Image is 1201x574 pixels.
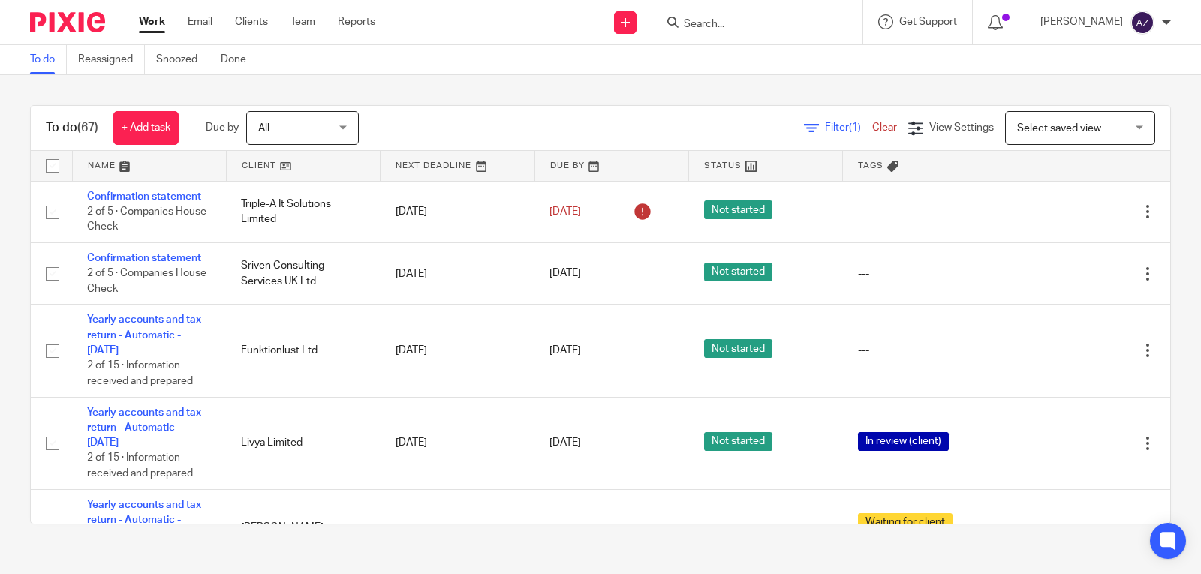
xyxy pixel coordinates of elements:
[849,122,861,133] span: (1)
[682,18,817,32] input: Search
[226,397,380,489] td: Livya Limited
[235,14,268,29] a: Clients
[872,122,897,133] a: Clear
[46,120,98,136] h1: To do
[858,204,1001,219] div: ---
[549,438,581,449] span: [DATE]
[87,269,206,295] span: 2 of 5 · Companies House Check
[549,345,581,356] span: [DATE]
[858,432,949,451] span: In review (client)
[156,45,209,74] a: Snoozed
[704,263,772,281] span: Not started
[858,266,1001,281] div: ---
[858,513,953,532] span: Waiting for client
[30,12,105,32] img: Pixie
[549,206,581,217] span: [DATE]
[226,305,380,397] td: Funktionlust Ltd
[381,242,534,304] td: [DATE]
[139,14,165,29] a: Work
[704,339,772,358] span: Not started
[1130,11,1154,35] img: svg%3E
[1017,123,1101,134] span: Select saved view
[899,17,957,27] span: Get Support
[113,111,179,145] a: + Add task
[381,181,534,242] td: [DATE]
[87,206,206,233] span: 2 of 5 · Companies House Check
[30,45,67,74] a: To do
[1040,14,1123,29] p: [PERSON_NAME]
[381,397,534,489] td: [DATE]
[221,45,257,74] a: Done
[381,305,534,397] td: [DATE]
[87,361,193,387] span: 2 of 15 · Information received and prepared
[87,453,193,479] span: 2 of 15 · Information received and prepared
[206,120,239,135] p: Due by
[858,343,1001,358] div: ---
[87,500,201,541] a: Yearly accounts and tax return - Automatic - [DATE]
[258,123,269,134] span: All
[704,432,772,451] span: Not started
[825,122,872,133] span: Filter
[226,181,380,242] td: Triple-A It Solutions Limited
[929,122,994,133] span: View Settings
[87,191,201,202] a: Confirmation statement
[188,14,212,29] a: Email
[87,253,201,263] a: Confirmation statement
[78,45,145,74] a: Reassigned
[704,200,772,219] span: Not started
[226,242,380,304] td: Sriven Consulting Services UK Ltd
[338,14,375,29] a: Reports
[87,314,201,356] a: Yearly accounts and tax return - Automatic - [DATE]
[858,161,883,170] span: Tags
[87,407,201,449] a: Yearly accounts and tax return - Automatic - [DATE]
[77,122,98,134] span: (67)
[549,269,581,279] span: [DATE]
[290,14,315,29] a: Team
